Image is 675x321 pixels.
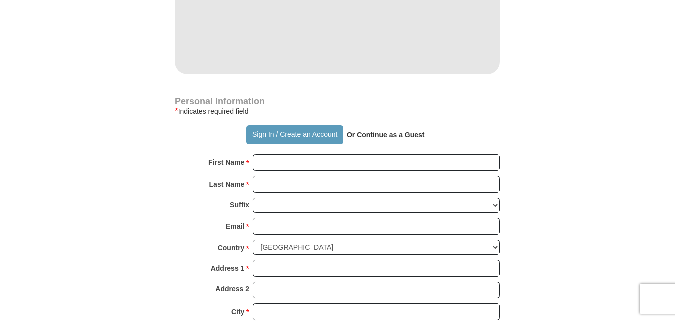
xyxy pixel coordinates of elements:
strong: Country [218,241,245,255]
strong: Or Continue as a Guest [347,131,425,139]
strong: First Name [208,155,244,169]
strong: Address 2 [215,282,249,296]
strong: Email [226,219,244,233]
strong: City [231,305,244,319]
h4: Personal Information [175,97,500,105]
strong: Suffix [230,198,249,212]
div: Indicates required field [175,105,500,117]
strong: Last Name [209,177,245,191]
button: Sign In / Create an Account [246,125,343,144]
strong: Address 1 [211,261,245,275]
